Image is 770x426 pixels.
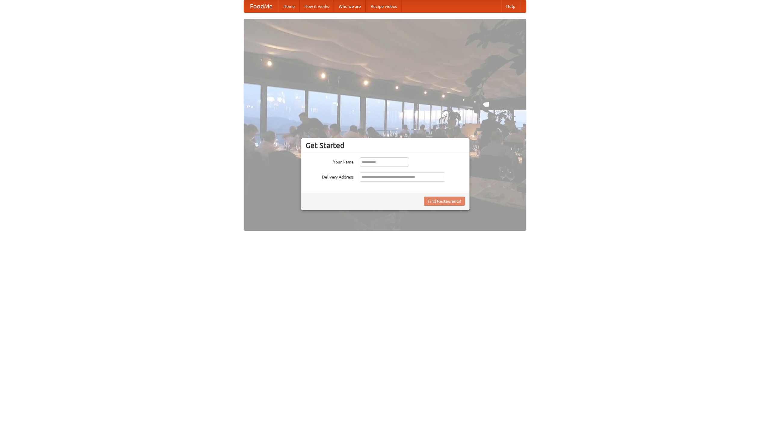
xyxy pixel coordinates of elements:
button: Find Restaurants! [424,197,465,206]
a: How it works [300,0,334,12]
a: Home [279,0,300,12]
a: Recipe videos [366,0,402,12]
a: Who we are [334,0,366,12]
a: Help [501,0,520,12]
a: FoodMe [244,0,279,12]
label: Your Name [306,157,354,165]
label: Delivery Address [306,173,354,180]
h3: Get Started [306,141,465,150]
